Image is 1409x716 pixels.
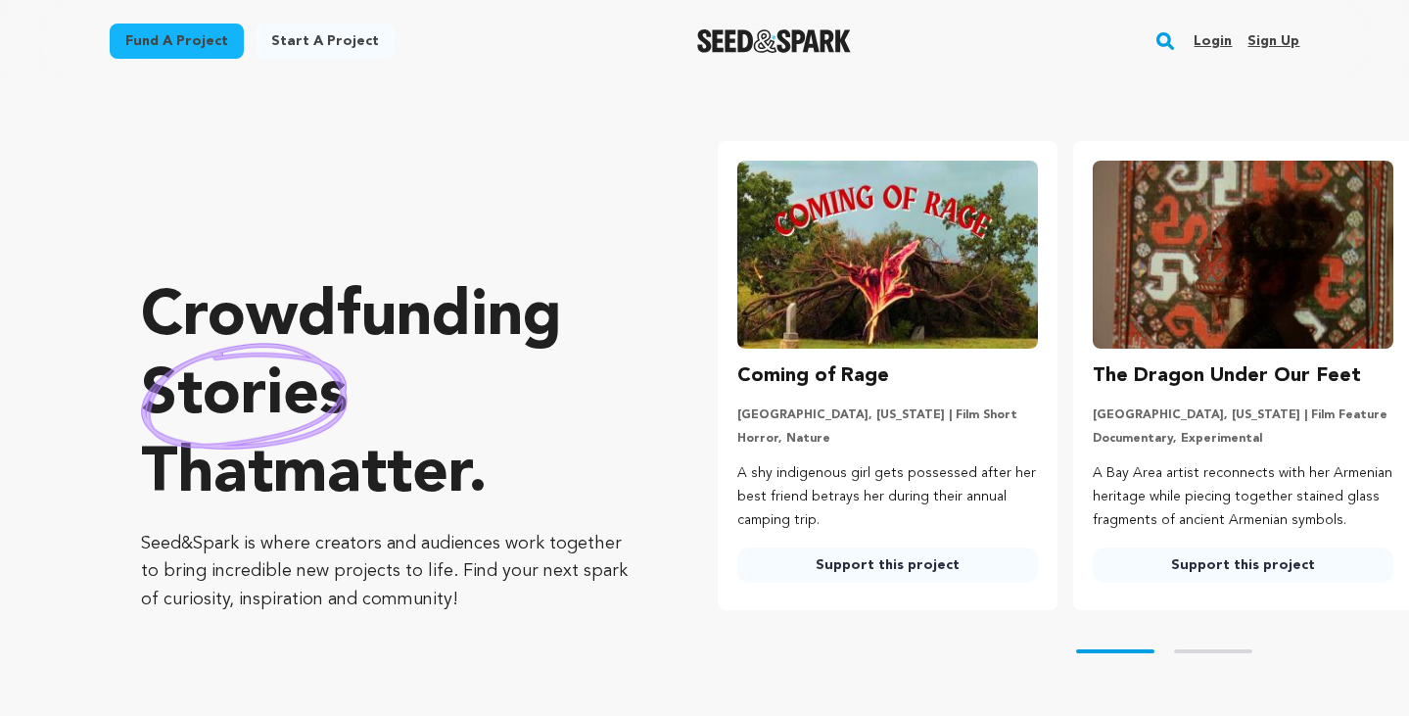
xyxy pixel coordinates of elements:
[1194,25,1232,57] a: Login
[1093,431,1393,447] p: Documentary, Experimental
[141,279,639,514] p: Crowdfunding that .
[697,29,851,53] a: Seed&Spark Homepage
[256,24,395,59] a: Start a project
[1093,161,1393,349] img: The Dragon Under Our Feet image
[273,444,468,506] span: matter
[1093,462,1393,532] p: A Bay Area artist reconnects with her Armenian heritage while piecing together stained glass frag...
[1247,25,1299,57] a: Sign up
[737,407,1038,423] p: [GEOGRAPHIC_DATA], [US_STATE] | Film Short
[110,24,244,59] a: Fund a project
[1093,407,1393,423] p: [GEOGRAPHIC_DATA], [US_STATE] | Film Feature
[737,431,1038,447] p: Horror, Nature
[697,29,851,53] img: Seed&Spark Logo Dark Mode
[737,161,1038,349] img: Coming of Rage image
[141,530,639,614] p: Seed&Spark is where creators and audiences work together to bring incredible new projects to life...
[1093,548,1393,583] a: Support this project
[737,462,1038,532] p: A shy indigenous girl gets possessed after her best friend betrays her during their annual campin...
[737,360,889,392] h3: Coming of Rage
[737,548,1038,583] a: Support this project
[1093,360,1361,392] h3: The Dragon Under Our Feet
[141,343,348,450] img: hand sketched image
